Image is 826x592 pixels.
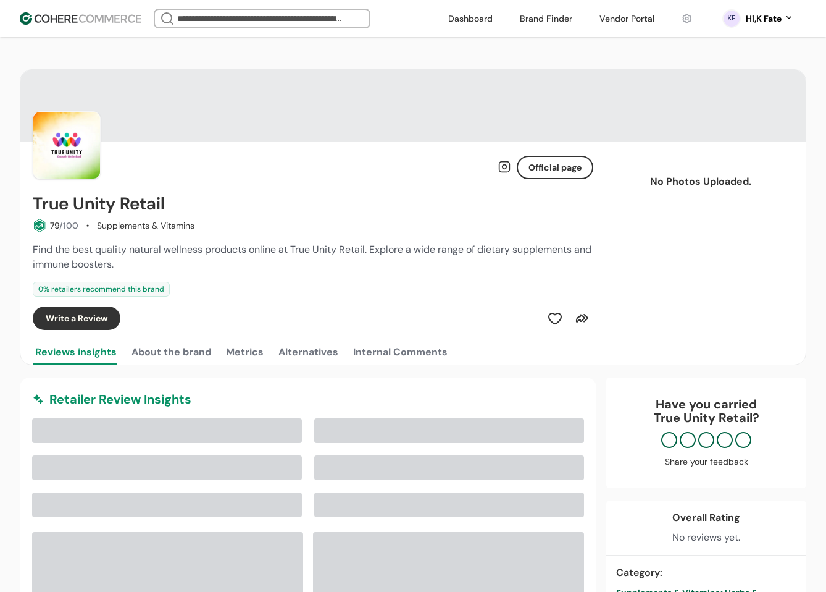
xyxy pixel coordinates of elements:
span: /100 [59,220,78,231]
span: 79 [50,220,59,231]
img: Brand Photo [33,111,101,179]
div: Category : [616,565,796,580]
button: Reviews insights [33,340,119,365]
div: Overall Rating [672,510,740,525]
div: Have you carried [619,397,794,425]
div: Hi, K Fate [746,12,782,25]
div: 0 % retailers recommend this brand [33,282,170,297]
div: Internal Comments [353,345,448,360]
button: Official page [517,156,593,179]
div: Retailer Review Insights [32,390,584,408]
button: Hi,K Fate [746,12,794,25]
p: True Unity Retail ? [619,411,794,425]
button: Metrics [223,340,266,365]
div: Supplements & Vitamins [97,219,194,232]
button: About the brand [129,340,214,365]
div: Share your feedback [619,455,794,468]
img: Cohere Logo [20,12,141,25]
div: No reviews yet. [672,530,740,545]
h2: True Unity Retail [33,194,165,214]
button: Alternatives [276,340,341,365]
button: Write a Review [33,307,120,330]
p: No Photos Uploaded. [628,174,774,189]
svg: 0 percent [722,9,741,28]
span: Find the best quality natural wellness products online at True Unity Retail. Explore a wide range... [33,243,591,271]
